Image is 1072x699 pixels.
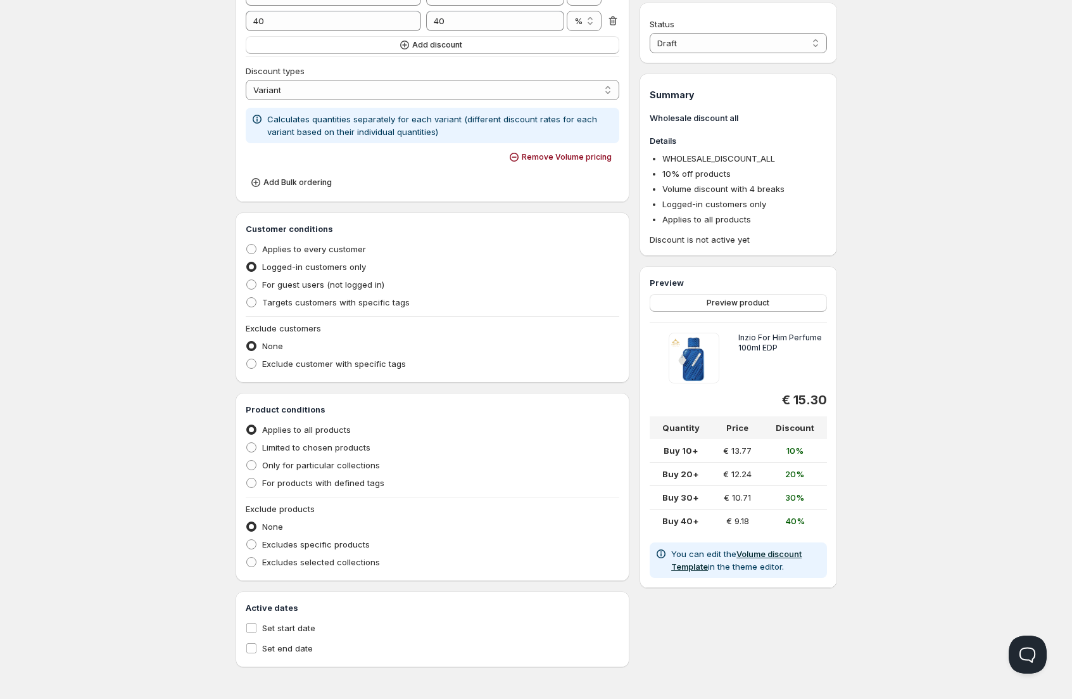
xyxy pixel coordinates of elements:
span: 10 % off products [662,169,731,179]
span: Status [650,19,674,29]
span: Excludes selected collections [262,557,380,567]
button: Add discount [246,36,620,54]
span: Exclude customer with specific tags [262,359,406,369]
img: Inzio For Him Perfume 100ml EDP [669,333,719,383]
td: Buy 40+ [650,510,712,533]
h1: Summary [650,89,826,101]
td: € 9.18 [712,510,763,533]
span: WHOLESALE_DISCOUNT_ALL [662,153,775,164]
h3: Details [650,134,826,147]
span: Logged-in customers only [262,262,366,272]
td: € 12.24 [712,463,763,486]
span: Add Bulk ordering [263,177,332,188]
span: Set start date [262,623,315,633]
td: € 10.71 [712,486,763,510]
button: Add Bulk ordering [246,174,339,191]
iframe: Help Scout Beacon - Open [1009,636,1047,674]
span: Discount types [246,66,305,76]
td: € 13.77 [712,439,763,463]
td: 10% [763,439,827,463]
span: Set end date [262,643,313,653]
span: Excludes specific products [262,539,370,549]
td: Buy 30+ [650,486,712,510]
td: 40% [763,510,827,533]
a: Volume discount Template [671,549,802,572]
span: Exclude customers [246,323,321,333]
button: Preview product [650,294,826,312]
span: Only for particular collections [262,460,380,470]
span: Remove Volume pricing [522,152,612,162]
th: Quantity [650,416,712,439]
span: For products with defined tags [262,478,384,488]
span: Targets customers with specific tags [262,297,410,307]
span: Applies to all products [662,214,751,224]
h3: Customer conditions [246,222,620,235]
span: Exclude products [246,504,315,514]
h3: Preview [650,276,826,289]
span: For guest users (not logged in) [262,279,384,290]
span: Preview product [707,298,769,308]
span: None [262,341,283,351]
span: Volume discount with 4 breaks [662,184,785,194]
span: Logged-in customers only [662,199,766,209]
h3: Active dates [246,601,620,614]
h3: Wholesale discount all [650,112,826,124]
th: Discount [763,416,827,439]
h5: Inzio For Him Perfume 100ml EDP [738,333,827,383]
th: Price [712,416,763,439]
span: Applies to every customer [262,244,366,254]
div: € 15.30 [650,394,826,406]
p: Calculates quantities separately for each variant (different discount rates for each variant base... [267,113,615,138]
span: Discount is not active yet [650,233,826,246]
td: 30% [763,486,827,510]
span: Applies to all products [262,425,351,435]
td: Buy 10+ [650,439,712,463]
span: Limited to chosen products [262,442,370,452]
p: You can edit the in the theme editor. [671,548,821,573]
td: 20% [763,463,827,486]
span: None [262,522,283,532]
button: Remove Volume pricing [504,148,619,166]
h3: Product conditions [246,403,620,416]
span: Add discount [412,40,462,50]
td: Buy 20+ [650,463,712,486]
